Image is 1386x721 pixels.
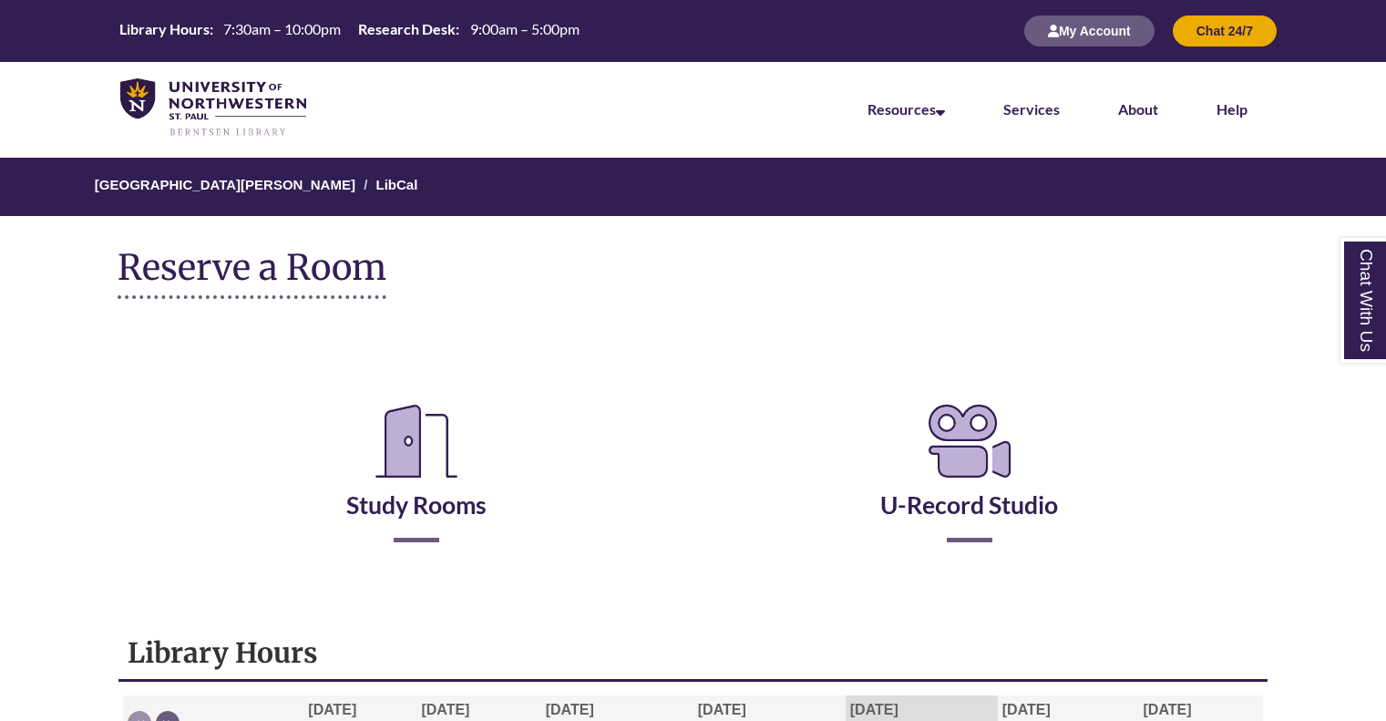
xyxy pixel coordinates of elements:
[1217,100,1247,118] a: Help
[112,19,586,41] table: Hours Today
[1118,100,1158,118] a: About
[128,635,1258,670] h1: Library Hours
[351,19,462,39] th: Research Desk:
[546,702,594,717] span: [DATE]
[1024,23,1155,38] a: My Account
[850,702,898,717] span: [DATE]
[868,100,945,118] a: Resources
[118,345,1268,596] div: Reserve a Room
[95,177,355,192] a: [GEOGRAPHIC_DATA][PERSON_NAME]
[880,445,1058,520] a: U-Record Studio
[118,158,1268,216] nav: Breadcrumb
[1024,15,1155,46] button: My Account
[308,702,356,717] span: [DATE]
[375,177,417,192] a: LibCal
[698,702,746,717] span: [DATE]
[1144,702,1192,717] span: [DATE]
[118,248,386,299] h1: Reserve a Room
[346,445,487,520] a: Study Rooms
[112,19,586,43] a: Hours Today
[1003,100,1060,118] a: Services
[1173,15,1277,46] button: Chat 24/7
[421,702,469,717] span: [DATE]
[112,19,216,39] th: Library Hours:
[470,20,580,37] span: 9:00am – 5:00pm
[120,78,306,138] img: UNWSP Library Logo
[223,20,341,37] span: 7:30am – 10:00pm
[1002,702,1051,717] span: [DATE]
[1173,23,1277,38] a: Chat 24/7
